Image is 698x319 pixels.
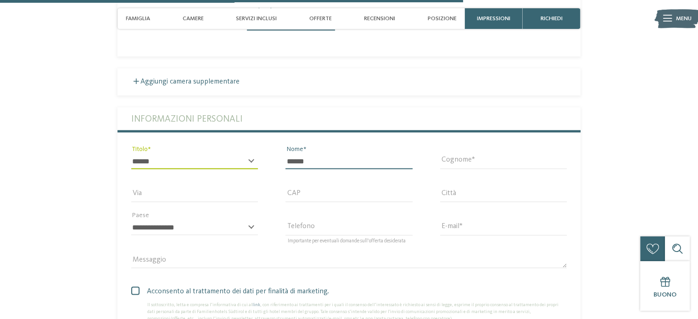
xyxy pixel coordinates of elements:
[131,78,240,85] label: Aggiungi camera supplementare
[131,107,567,130] label: Informazioni personali
[288,239,406,244] span: Importante per eventuali domande sull’offerta desiderata
[364,15,395,22] span: Recensioni
[541,15,563,22] span: richiedi
[477,15,510,22] span: Impressioni
[252,302,260,307] a: link
[131,286,134,302] input: Acconsento al trattamento dei dati per finalità di marketing.
[640,261,690,311] a: Buono
[653,291,676,298] span: Buono
[126,15,150,22] span: Famiglia
[428,15,457,22] span: Posizione
[236,15,277,22] span: Servizi inclusi
[183,15,204,22] span: Camere
[138,286,567,297] span: Acconsento al trattamento dei dati per finalità di marketing.
[309,15,332,22] span: Offerte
